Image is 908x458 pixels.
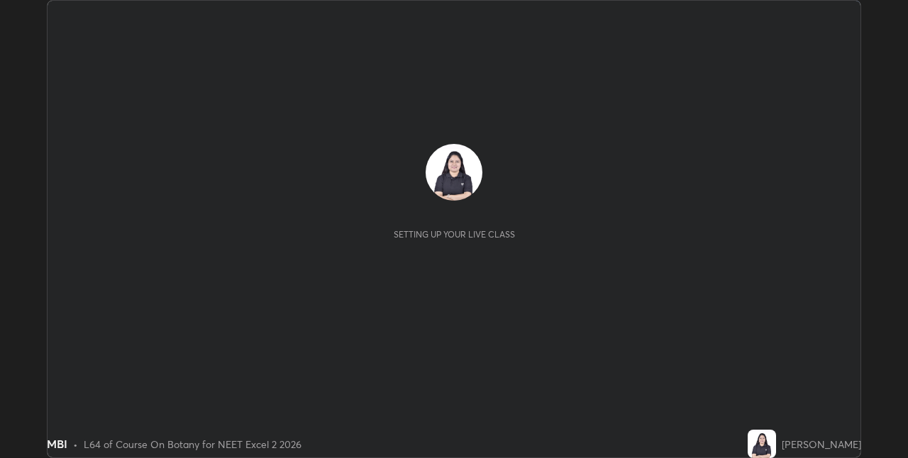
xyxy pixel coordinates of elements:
div: Setting up your live class [394,229,515,240]
img: 91080bc3087a45ab988158e58c9db337.jpg [426,144,482,201]
div: L64 of Course On Botany for NEET Excel 2 2026 [84,437,301,452]
div: [PERSON_NAME] [782,437,861,452]
div: MBI [47,435,67,452]
div: • [73,437,78,452]
img: 91080bc3087a45ab988158e58c9db337.jpg [748,430,776,458]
